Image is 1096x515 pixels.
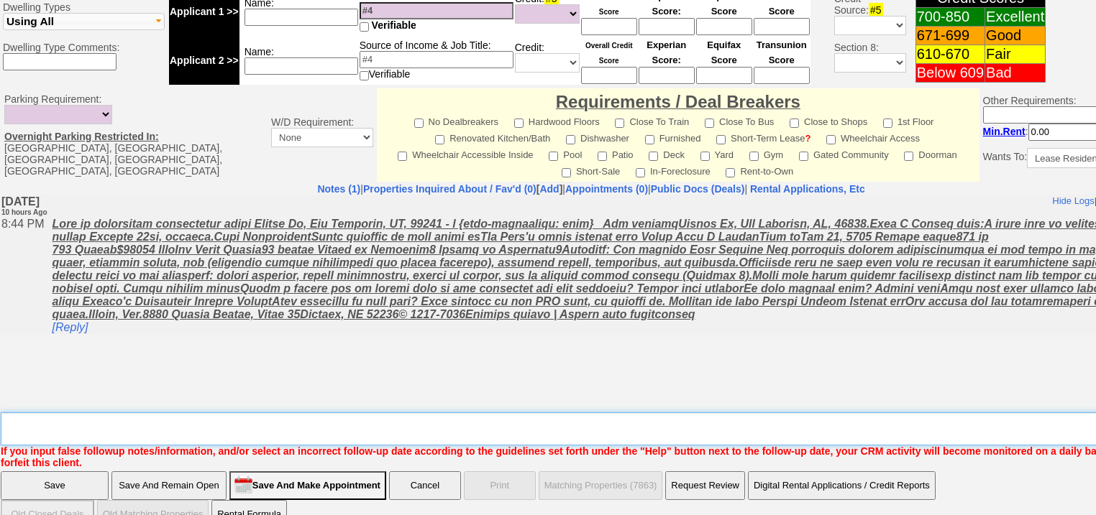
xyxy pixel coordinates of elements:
[636,168,645,177] input: In-Foreclosure
[904,152,913,161] input: Doorman
[645,129,701,145] label: Furnished
[363,183,536,195] a: Properties Inquired About / Fav'd (0)
[716,129,810,145] label: Short-Term Lease
[556,92,800,111] font: Requirements / Deal Breakers
[514,36,580,85] td: Credit:
[359,36,514,85] td: Source of Income & Job Title: Verifiable
[904,145,956,162] label: Doorman
[1051,1,1094,11] a: Hide Logs
[700,145,734,162] label: Yard
[647,40,686,65] font: Experian Score:
[539,183,559,195] a: Add
[915,64,985,83] td: Below 609
[748,471,936,500] button: Digital Rental Applications / Credit Reports
[985,27,1046,45] td: Good
[565,183,648,195] a: Appointments (0)
[1,1,47,22] b: [DATE]
[883,119,892,128] input: 1st Floor
[985,64,1046,83] td: Bad
[726,168,735,177] input: Rent-to-Own
[754,67,810,84] input: Ask Customer: Do You Know Your Transunion Credit Score
[363,183,562,195] b: [ ]
[615,112,689,129] label: Close To Train
[983,126,1026,137] b: Min.
[915,27,985,45] td: 671-699
[639,18,695,35] input: Ask Customer: Do You Know Your Experian Credit Score
[1,471,109,500] input: Save
[645,135,654,144] input: Furnished
[696,18,752,35] input: Ask Customer: Do You Know Your Equifax Credit Score
[826,135,836,144] input: Wheelchair Access
[649,152,658,161] input: Deck
[464,471,536,500] button: Print
[615,119,624,128] input: Close To Train
[52,126,88,139] a: [Reply]
[726,162,793,178] label: Rent-to-Own
[1003,126,1026,137] span: Rent
[3,13,165,30] button: Using All
[665,471,745,500] button: Request Review
[585,42,633,65] font: Overall Credit Score
[805,133,810,144] a: ?
[749,152,759,161] input: Gym
[705,119,714,128] input: Close To Bus
[169,36,239,85] td: Applicant 2 >>
[636,162,711,178] label: In-Foreclosure
[790,112,867,129] label: Close to Shops
[826,129,920,145] label: Wheelchair Access
[414,119,424,128] input: No Dealbreakers
[1,14,47,22] font: 10 hours Ago
[750,183,865,195] nobr: Rental Applications, Etc
[757,40,807,65] font: Transunion Score
[514,112,600,129] label: Hardwood Floors
[700,152,710,161] input: Yard
[360,2,513,19] input: #4
[985,45,1046,64] td: Fair
[562,168,571,177] input: Short-Sale
[398,145,533,162] label: Wheelchair Accessible Inside
[4,131,159,142] u: Overnight Parking Restricted In:
[696,67,752,84] input: Ask Customer: Do You Know Your Equifax Credit Score
[716,135,726,144] input: Short-Term Lease?
[372,19,416,31] span: Verifiable
[6,15,54,27] span: Using All
[562,162,620,178] label: Short-Sale
[389,471,461,500] button: Cancel
[317,183,360,195] a: Notes (1)
[707,40,741,65] font: Equifax Score
[566,129,629,145] label: Dishwasher
[598,152,607,161] input: Patio
[915,8,985,27] td: 700-850
[239,36,359,85] td: Name:
[649,145,685,162] label: Deck
[639,67,695,84] input: Ask Customer: Do You Know Your Experian Credit Score
[651,183,745,195] a: Public Docs (Deals)
[514,119,524,128] input: Hardwood Floors
[435,129,550,145] label: Renovated Kitchen/Bath
[268,88,377,182] td: W/D Requirement:
[799,152,808,161] input: Gated Community
[747,183,865,195] a: Rental Applications, Etc
[566,135,575,144] input: Dishwasher
[229,471,386,500] input: Save And Make Appointment
[435,135,444,144] input: Renovated Kitchen/Bath
[539,471,663,500] button: Matching Properties (7863)
[111,471,227,500] input: Save And Remain Open
[705,112,774,129] label: Close To Bus
[799,145,889,162] label: Gated Community
[581,18,637,35] input: Ask Customer: Do You Know Your Overall Credit Score
[398,152,407,161] input: Wheelchair Accessible Inside
[1,88,268,182] td: Parking Requirement: [GEOGRAPHIC_DATA], [GEOGRAPHIC_DATA], [GEOGRAPHIC_DATA], [GEOGRAPHIC_DATA], ...
[598,145,634,162] label: Patio
[869,3,883,17] span: #5
[749,145,783,162] label: Gym
[915,45,985,64] td: 610-670
[549,152,558,161] input: Pool
[549,145,582,162] label: Pool
[985,8,1046,27] td: Excellent
[754,18,810,35] input: Ask Customer: Do You Know Your Transunion Credit Score
[360,51,513,68] input: #4
[414,112,499,129] label: No Dealbreakers
[581,67,637,84] input: Ask Customer: Do You Know Your Overall Credit Score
